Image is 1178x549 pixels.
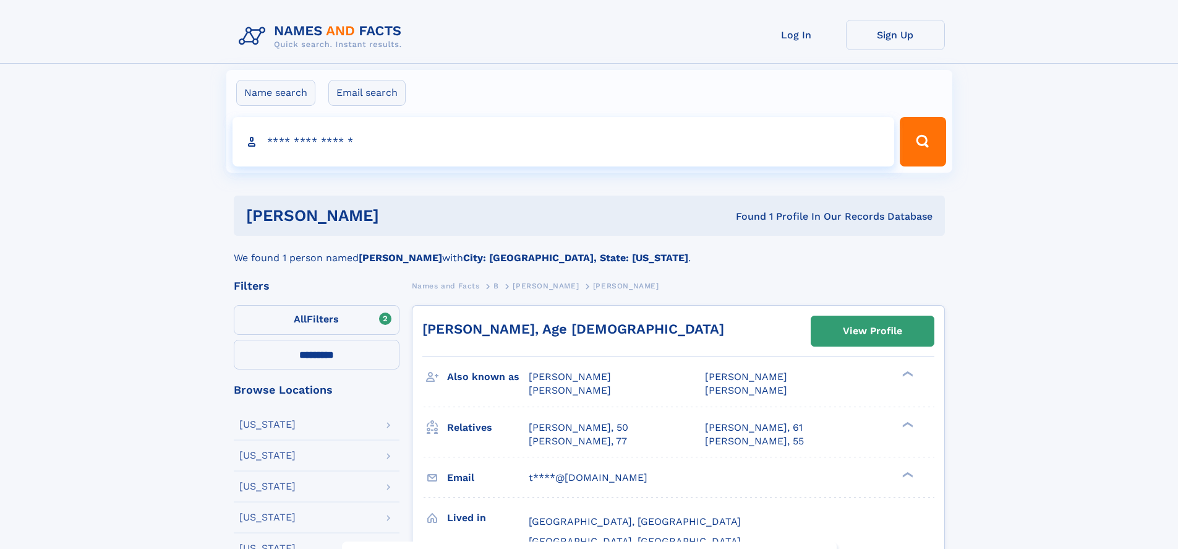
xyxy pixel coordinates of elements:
[899,470,914,478] div: ❯
[234,305,399,335] label: Filters
[705,421,803,434] a: [PERSON_NAME], 61
[239,512,296,522] div: [US_STATE]
[747,20,846,50] a: Log In
[529,535,741,547] span: [GEOGRAPHIC_DATA], [GEOGRAPHIC_DATA]
[447,467,529,488] h3: Email
[463,252,688,264] b: City: [GEOGRAPHIC_DATA], State: [US_STATE]
[593,282,659,290] span: [PERSON_NAME]
[899,370,914,378] div: ❯
[900,117,945,166] button: Search Button
[843,317,902,345] div: View Profile
[422,321,724,337] a: [PERSON_NAME], Age [DEMOGRAPHIC_DATA]
[529,434,627,448] a: [PERSON_NAME], 77
[447,417,529,438] h3: Relatives
[846,20,945,50] a: Sign Up
[529,371,611,383] span: [PERSON_NAME]
[705,384,787,396] span: [PERSON_NAME]
[513,278,579,293] a: [PERSON_NAME]
[529,384,611,396] span: [PERSON_NAME]
[899,420,914,428] div: ❯
[328,80,406,106] label: Email search
[239,451,296,460] div: [US_STATE]
[493,278,499,293] a: B
[236,80,315,106] label: Name search
[234,384,399,396] div: Browse Locations
[705,371,787,383] span: [PERSON_NAME]
[529,516,741,527] span: [GEOGRAPHIC_DATA], [GEOGRAPHIC_DATA]
[811,316,934,346] a: View Profile
[233,117,895,166] input: search input
[493,282,499,290] span: B
[239,482,296,491] div: [US_STATE]
[447,508,529,529] h3: Lived in
[234,280,399,292] div: Filters
[529,421,628,434] a: [PERSON_NAME], 50
[557,210,933,223] div: Found 1 Profile In Our Records Database
[447,366,529,387] h3: Also known as
[234,20,412,53] img: Logo Names and Facts
[359,252,442,264] b: [PERSON_NAME]
[246,208,558,223] h1: [PERSON_NAME]
[239,420,296,430] div: [US_STATE]
[294,313,307,325] span: All
[234,236,945,266] div: We found 1 person named with .
[705,434,804,448] a: [PERSON_NAME], 55
[412,278,480,293] a: Names and Facts
[513,282,579,290] span: [PERSON_NAME]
